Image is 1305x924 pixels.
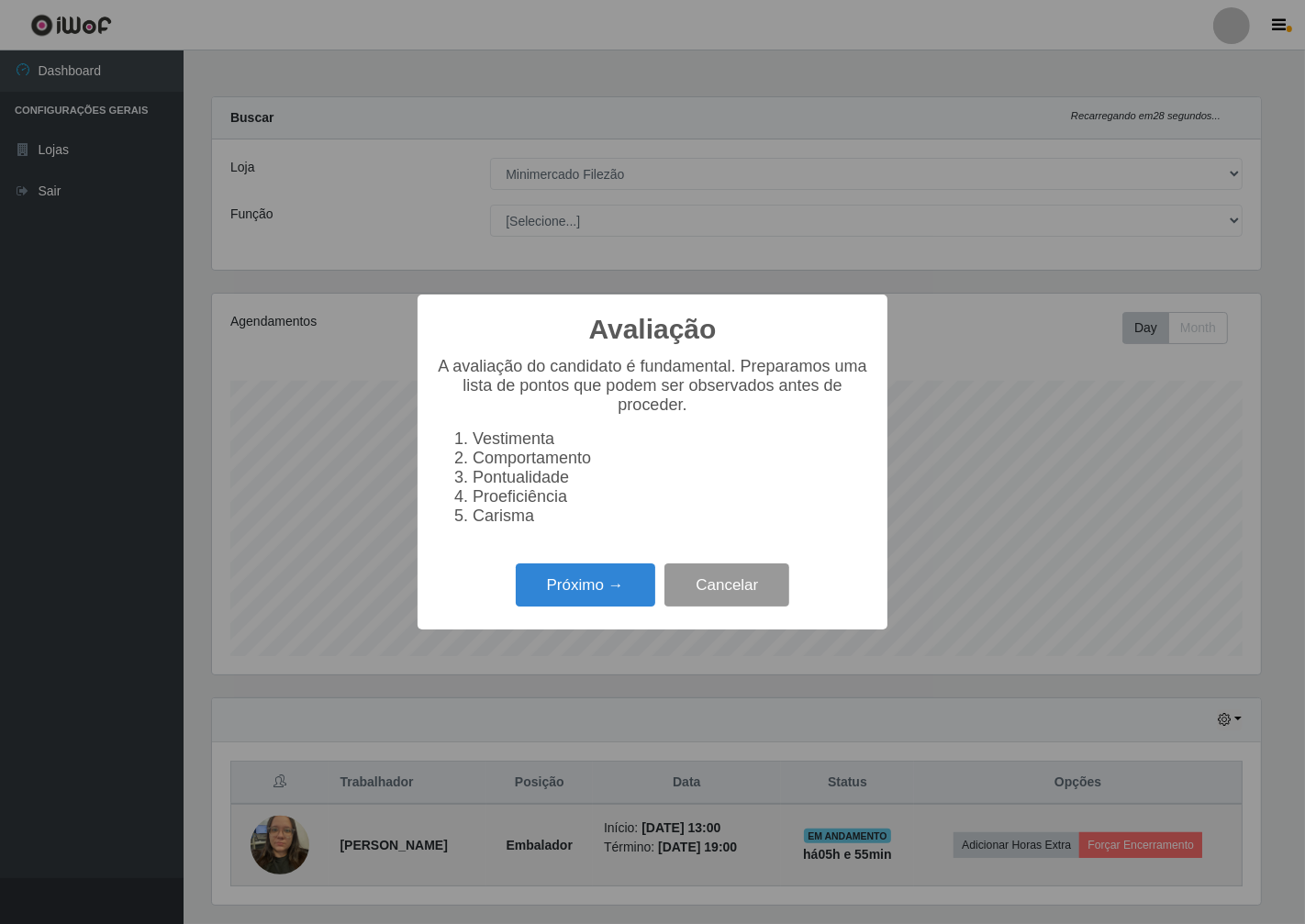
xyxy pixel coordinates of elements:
li: Vestimenta [473,429,869,449]
h2: Avaliação [589,313,717,346]
li: Carisma [473,507,869,526]
p: A avaliação do candidato é fundamental. Preparamos uma lista de pontos que podem ser observados a... [436,357,869,415]
li: Comportamento [473,449,869,468]
button: Próximo → [516,563,655,607]
button: Cancelar [664,563,789,607]
li: Proeficiência [473,487,869,507]
li: Pontualidade [473,468,869,487]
